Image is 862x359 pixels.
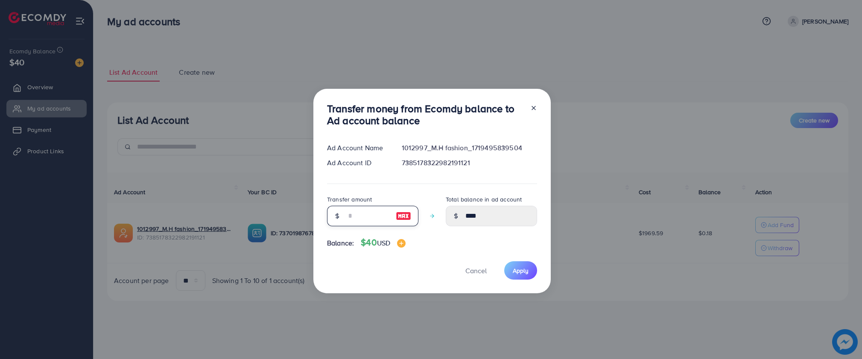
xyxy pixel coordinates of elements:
[395,158,544,168] div: 7385178322982191121
[504,261,537,280] button: Apply
[327,238,354,248] span: Balance:
[395,143,544,153] div: 1012997_M.H fashion_1719495839504
[397,239,406,248] img: image
[320,158,395,168] div: Ad Account ID
[327,195,372,204] label: Transfer amount
[377,238,390,248] span: USD
[361,237,406,248] h4: $40
[513,266,529,275] span: Apply
[465,266,487,275] span: Cancel
[327,102,523,127] h3: Transfer money from Ecomdy balance to Ad account balance
[455,261,497,280] button: Cancel
[320,143,395,153] div: Ad Account Name
[396,211,411,221] img: image
[446,195,522,204] label: Total balance in ad account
